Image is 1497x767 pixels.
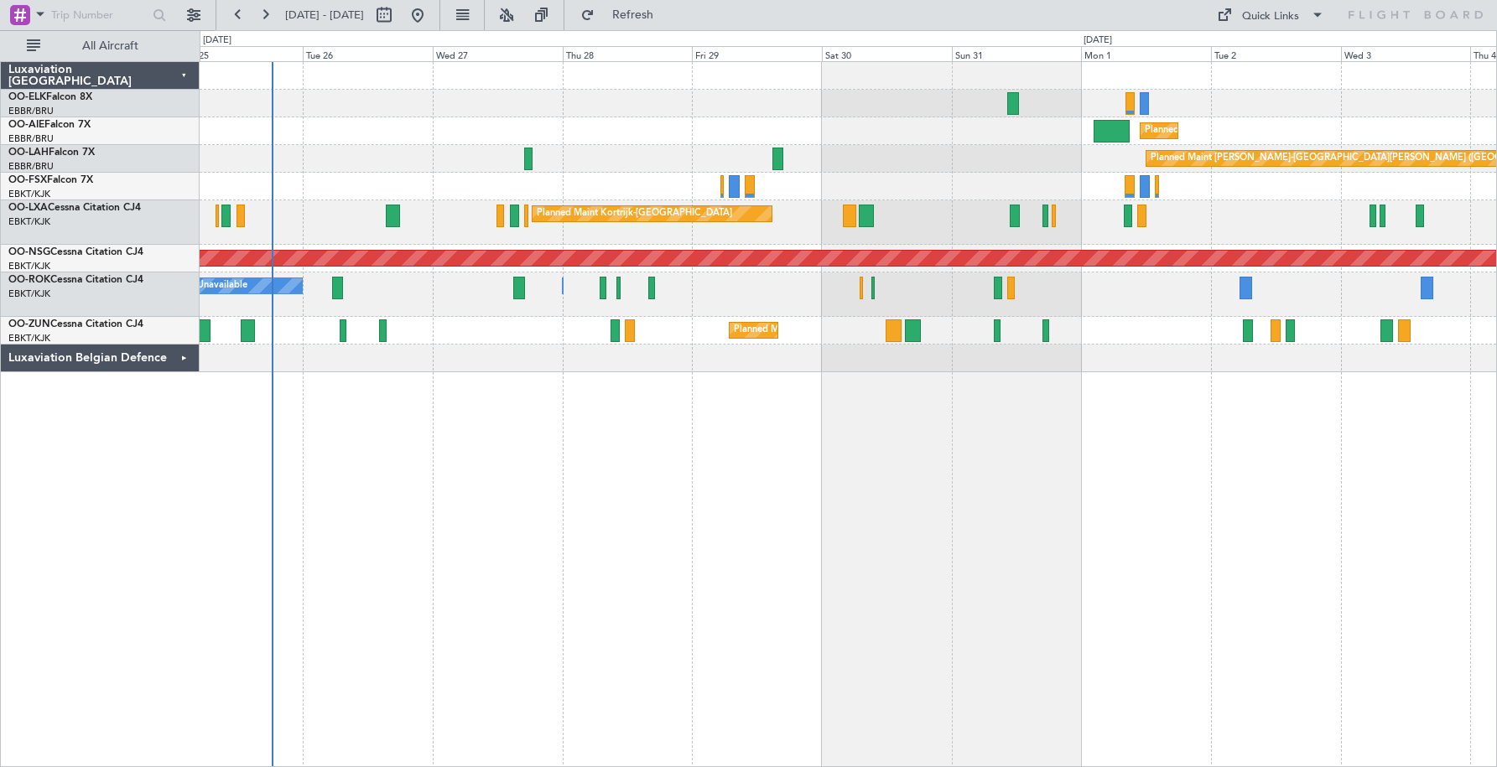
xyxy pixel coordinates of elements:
div: Planned Maint Kortrijk-[GEOGRAPHIC_DATA] [537,201,732,226]
div: Tue 26 [303,46,433,61]
div: Sun 31 [952,46,1082,61]
a: EBBR/BRU [8,160,54,173]
a: EBKT/KJK [8,260,50,272]
button: Quick Links [1209,2,1333,29]
a: EBKT/KJK [8,288,50,300]
a: EBKT/KJK [8,215,50,228]
a: OO-LAHFalcon 7X [8,148,95,158]
span: OO-ELK [8,92,46,102]
span: OO-LAH [8,148,49,158]
a: OO-FSXFalcon 7X [8,175,93,185]
div: A/C Unavailable [178,273,247,298]
span: Refresh [598,9,668,21]
span: OO-NSG [8,247,50,257]
a: OO-AIEFalcon 7X [8,120,91,130]
div: Tue 2 [1211,46,1341,61]
a: OO-ZUNCessna Citation CJ4 [8,319,143,329]
a: EBKT/KJK [8,188,50,200]
button: All Aircraft [18,33,182,60]
div: Wed 3 [1341,46,1471,61]
div: Quick Links [1242,8,1299,25]
span: [DATE] - [DATE] [285,8,364,23]
div: Thu 28 [563,46,693,61]
div: Fri 29 [692,46,822,61]
div: Planned Maint [GEOGRAPHIC_DATA] ([GEOGRAPHIC_DATA]) [1145,118,1409,143]
input: Trip Number [51,3,148,28]
div: Wed 27 [433,46,563,61]
span: OO-FSX [8,175,47,185]
a: OO-NSGCessna Citation CJ4 [8,247,143,257]
div: [DATE] [1084,34,1112,48]
div: Mon 25 [174,46,304,61]
div: Mon 1 [1081,46,1211,61]
a: EBBR/BRU [8,132,54,145]
button: Refresh [573,2,673,29]
a: EBKT/KJK [8,332,50,345]
span: All Aircraft [44,40,177,52]
a: OO-LXACessna Citation CJ4 [8,203,141,213]
div: [DATE] [203,34,231,48]
span: OO-ROK [8,275,50,285]
div: Planned Maint Kortrijk-[GEOGRAPHIC_DATA] [734,318,929,343]
span: OO-AIE [8,120,44,130]
span: OO-LXA [8,203,48,213]
a: OO-ELKFalcon 8X [8,92,92,102]
a: OO-ROKCessna Citation CJ4 [8,275,143,285]
div: Sat 30 [822,46,952,61]
span: OO-ZUN [8,319,50,329]
a: EBBR/BRU [8,105,54,117]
